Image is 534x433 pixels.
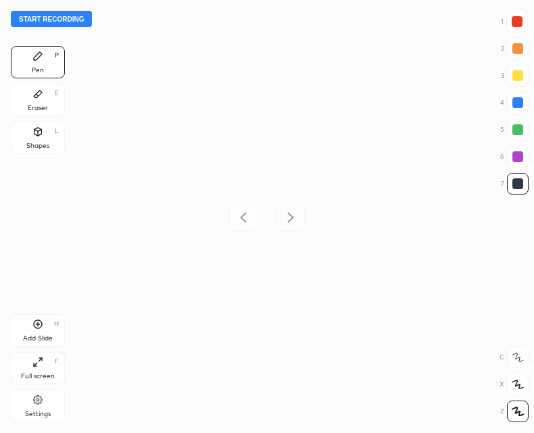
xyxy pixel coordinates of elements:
[500,92,529,113] div: 4
[500,146,529,168] div: 6
[26,143,49,149] div: Shapes
[500,347,529,368] div: C
[500,401,529,422] div: Z
[21,373,55,380] div: Full screen
[500,119,529,141] div: 5
[54,320,59,327] div: H
[55,52,59,59] div: P
[55,358,59,365] div: F
[28,105,48,111] div: Eraser
[25,411,51,417] div: Settings
[500,374,529,395] div: X
[23,335,53,342] div: Add Slide
[11,11,92,27] button: Start recording
[32,67,44,74] div: Pen
[501,173,529,195] div: 7
[501,65,529,86] div: 3
[501,38,529,59] div: 2
[501,11,528,32] div: 1
[55,128,59,134] div: L
[55,90,59,97] div: E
